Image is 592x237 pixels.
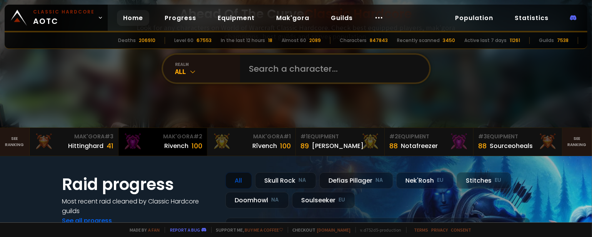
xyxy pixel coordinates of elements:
[432,227,448,233] a: Privacy
[414,227,429,233] a: Terms
[296,128,385,156] a: #1Equipment89[PERSON_NAME]
[325,10,359,26] a: Guilds
[300,133,380,141] div: Equipment
[62,172,216,197] h1: Raid progress
[225,172,252,189] div: All
[509,10,555,26] a: Statistics
[255,172,316,189] div: Skull Rock
[252,141,277,151] div: Rîvench
[312,141,364,151] div: [PERSON_NAME]
[401,141,438,151] div: Notafreezer
[197,37,212,44] div: 67553
[33,8,95,27] span: AOTC
[5,5,108,31] a: Classic HardcoreAOTC
[443,37,455,44] div: 3450
[192,141,202,151] div: 100
[280,141,291,151] div: 100
[118,128,207,156] a: Mak'Gora#2Rivench100
[490,141,533,151] div: Sourceoheals
[317,227,351,233] a: [DOMAIN_NAME]
[270,10,315,26] a: Mak'gora
[557,37,569,44] div: 7538
[207,128,296,156] a: Mak'Gora#1Rîvench100
[478,141,487,151] div: 88
[389,133,469,141] div: Equipment
[158,10,202,26] a: Progress
[478,133,557,141] div: Equipment
[300,133,308,140] span: # 1
[68,141,103,151] div: Hittinghard
[376,176,384,184] small: NA
[510,37,520,44] div: 11261
[385,128,474,156] a: #2Equipment88Notafreezer
[339,196,345,204] small: EU
[62,197,216,216] h4: Most recent raid cleaned by Classic Hardcore guilds
[148,227,160,233] a: a fan
[539,37,554,44] div: Guilds
[212,10,261,26] a: Equipment
[33,8,95,15] small: Classic Hardcore
[30,128,118,156] a: Mak'Gora#3Hittinghard41
[451,227,472,233] a: Consent
[389,133,398,140] span: # 2
[174,37,193,44] div: Level 60
[268,37,272,44] div: 18
[495,176,502,184] small: EU
[474,128,562,156] a: #3Equipment88Sourceoheals
[34,133,113,141] div: Mak'Gora
[370,37,388,44] div: 847843
[449,10,499,26] a: Population
[62,216,112,225] a: See all progress
[397,37,440,44] div: Recently scanned
[283,133,291,140] span: # 1
[105,133,113,140] span: # 3
[139,37,155,44] div: 206910
[437,176,444,184] small: EU
[389,141,398,151] div: 88
[299,176,307,184] small: NA
[245,227,283,233] a: Buy me a coffee
[396,172,454,189] div: Nek'Rosh
[309,37,321,44] div: 2089
[340,37,367,44] div: Characters
[457,172,511,189] div: Stitches
[300,141,309,151] div: 89
[282,37,306,44] div: Almost 60
[212,133,291,141] div: Mak'Gora
[355,227,402,233] span: v. d752d5 - production
[175,67,240,76] div: All
[319,172,393,189] div: Defias Pillager
[225,192,289,208] div: Doomhowl
[221,37,265,44] div: In the last 12 hours
[117,10,149,26] a: Home
[288,227,351,233] span: Checkout
[245,55,420,82] input: Search a character...
[118,37,136,44] div: Deaths
[478,133,487,140] span: # 3
[292,192,355,208] div: Soulseeker
[211,227,283,233] span: Support me,
[562,128,592,156] a: Seeranking
[193,133,202,140] span: # 2
[175,61,240,67] div: realm
[170,227,200,233] a: Report a bug
[123,133,202,141] div: Mak'Gora
[464,37,507,44] div: Active last 7 days
[272,196,279,204] small: NA
[164,141,188,151] div: Rivench
[107,141,113,151] div: 41
[125,227,160,233] span: Made by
